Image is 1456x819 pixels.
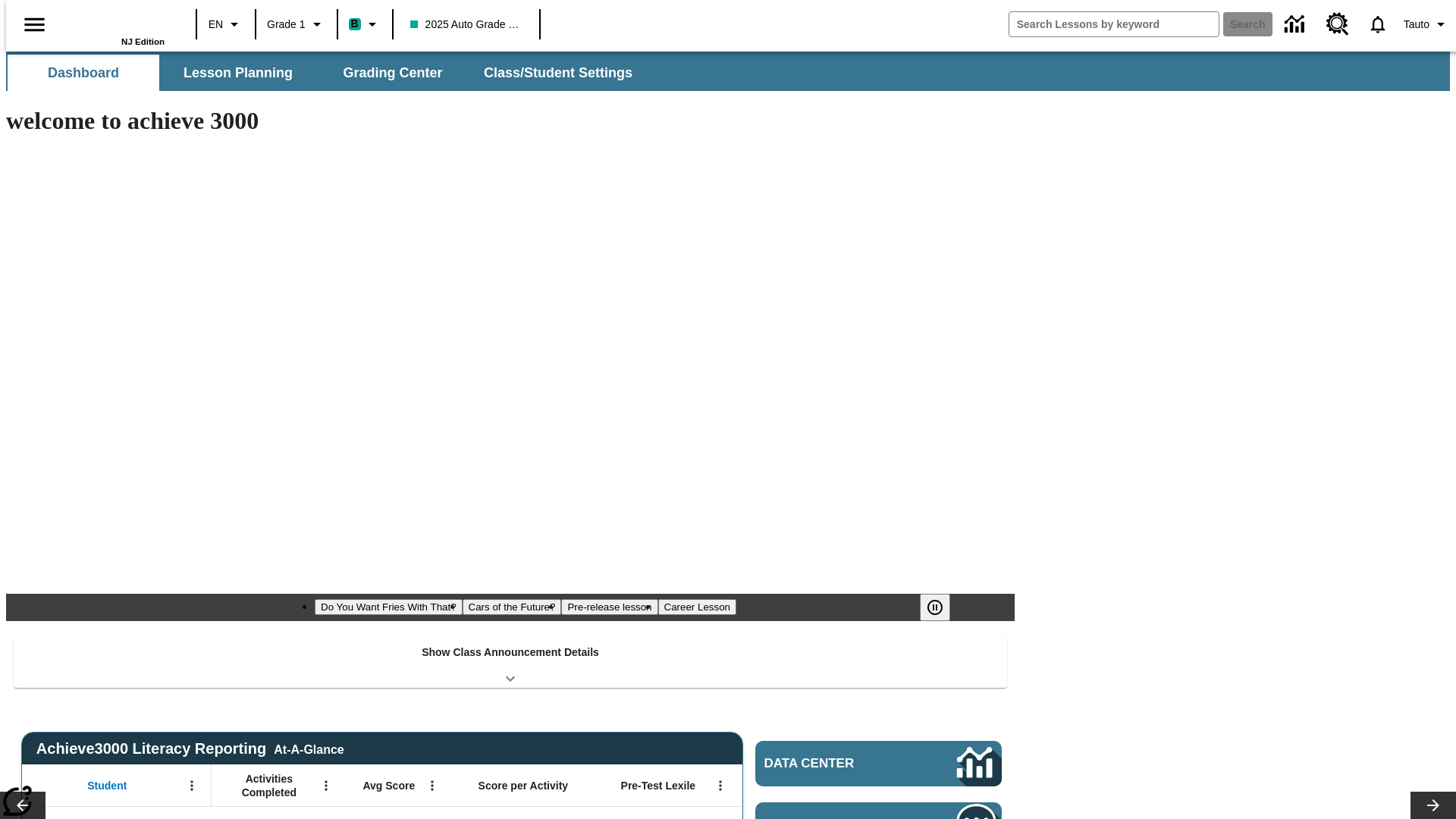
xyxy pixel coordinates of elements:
[1410,792,1456,819] button: Lesson carousel, Next
[463,599,562,615] button: Slide 2 Cars of the Future?
[6,52,1450,91] div: SubNavbar
[561,599,657,615] button: Slide 3 Pre-release lesson
[12,2,57,47] button: Open side menu
[343,11,388,38] button: Boost Class color is teal. Change class color
[755,741,1002,786] a: Data Center
[36,740,344,758] span: Achieve3000 Literacy Reporting
[764,756,906,771] span: Data Center
[920,594,950,621] button: Pause
[162,55,314,91] button: Lesson Planning
[1398,11,1456,38] button: Profile/Settings
[121,37,165,46] span: NJ Edition
[1009,12,1219,36] input: search field
[362,779,415,792] span: Avg Score
[1317,4,1358,45] a: Resource Center, Will open in new tab
[351,14,359,33] span: B
[1404,17,1429,33] span: Tauto
[709,774,732,797] button: Open Menu
[274,740,344,757] div: At-A-Glance
[202,11,250,38] button: Language: EN, Select a language
[209,17,223,33] span: EN
[66,5,165,46] div: Home
[315,599,463,615] button: Slide 1 Do You Want Fries With That?
[66,7,165,37] a: Home
[1276,4,1317,45] a: Data Center
[8,55,159,91] button: Dashboard
[6,55,646,91] div: SubNavbar
[422,645,599,661] p: Show Class Announcement Details
[317,55,469,91] button: Grading Center
[621,779,696,792] span: Pre-Test Lexile
[658,599,736,615] button: Slide 4 Career Lesson
[472,55,645,91] button: Class/Student Settings
[6,107,1015,135] h1: welcome to achieve 3000
[87,779,127,792] span: Student
[14,635,1007,688] div: Show Class Announcement Details
[920,594,965,621] div: Pause
[410,17,522,33] span: 2025 Auto Grade 1 A
[315,774,337,797] button: Open Menu
[479,779,569,792] span: Score per Activity
[1358,5,1398,44] a: Notifications
[261,11,332,38] button: Grade: Grade 1, Select a grade
[219,772,319,799] span: Activities Completed
[267,17,306,33] span: Grade 1
[421,774,444,797] button: Open Menu
[180,774,203,797] button: Open Menu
